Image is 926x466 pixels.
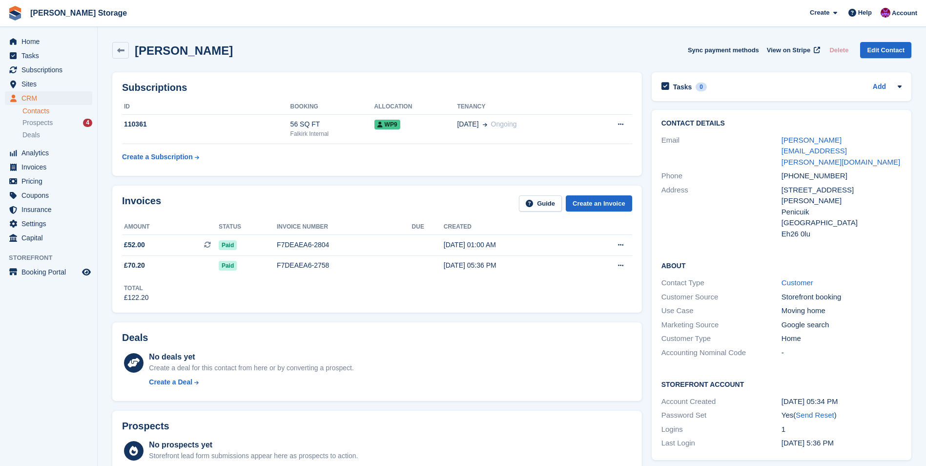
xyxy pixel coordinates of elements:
[782,396,902,407] div: [DATE] 05:34 PM
[782,229,902,240] div: Eh26 0lu
[412,219,444,235] th: Due
[149,451,358,461] div: Storefront lead form submissions appear here as prospects to action.
[782,333,902,344] div: Home
[892,8,917,18] span: Account
[782,347,902,359] div: -
[796,411,834,419] a: Send Reset
[81,266,92,278] a: Preview store
[21,77,80,91] span: Sites
[5,91,92,105] a: menu
[5,231,92,245] a: menu
[5,174,92,188] a: menu
[5,160,92,174] a: menu
[782,410,902,421] div: Yes
[661,410,782,421] div: Password Set
[5,35,92,48] a: menu
[22,118,53,127] span: Prospects
[21,203,80,216] span: Insurance
[782,136,900,166] a: [PERSON_NAME][EMAIL_ADDRESS][PERSON_NAME][DOMAIN_NAME]
[21,217,80,231] span: Settings
[457,99,587,115] th: Tenancy
[219,240,237,250] span: Paid
[122,148,199,166] a: Create a Subscription
[21,231,80,245] span: Capital
[873,82,886,93] a: Add
[782,439,834,447] time: 2025-09-25 16:36:19 UTC
[881,8,890,18] img: Audra Whitelaw
[566,195,632,212] a: Create an Invoice
[661,292,782,303] div: Customer Source
[122,119,290,129] div: 110361
[374,120,400,129] span: WP9
[21,174,80,188] span: Pricing
[21,91,80,105] span: CRM
[219,219,277,235] th: Status
[661,438,782,449] div: Last Login
[661,185,782,240] div: Address
[124,240,145,250] span: £52.00
[21,63,80,77] span: Subscriptions
[124,260,145,271] span: £70.20
[782,278,813,287] a: Customer
[661,277,782,289] div: Contact Type
[491,120,517,128] span: Ongoing
[782,185,902,207] div: [STREET_ADDRESS][PERSON_NAME]
[5,49,92,63] a: menu
[122,421,169,432] h2: Prospects
[661,424,782,435] div: Logins
[21,49,80,63] span: Tasks
[9,253,97,263] span: Storefront
[782,170,902,182] div: [PHONE_NUMBER]
[122,82,632,93] h2: Subscriptions
[277,260,412,271] div: F7DEAEA6-2758
[444,219,579,235] th: Created
[21,189,80,202] span: Coupons
[457,119,478,129] span: [DATE]
[277,240,412,250] div: F7DEAEA6-2804
[661,120,902,127] h2: Contact Details
[124,284,149,293] div: Total
[21,265,80,279] span: Booking Portal
[782,319,902,331] div: Google search
[22,118,92,128] a: Prospects 4
[782,217,902,229] div: [GEOGRAPHIC_DATA]
[122,152,193,162] div: Create a Subscription
[149,351,353,363] div: No deals yet
[149,377,353,387] a: Create a Deal
[122,195,161,212] h2: Invoices
[122,332,148,343] h2: Deals
[83,119,92,127] div: 4
[5,189,92,202] a: menu
[444,260,579,271] div: [DATE] 05:36 PM
[661,260,902,270] h2: About
[149,377,192,387] div: Create a Deal
[860,42,911,58] a: Edit Contact
[782,424,902,435] div: 1
[661,379,902,389] h2: Storefront Account
[688,42,759,58] button: Sync payment methods
[149,439,358,451] div: No prospects yet
[124,293,149,303] div: £122.20
[374,99,457,115] th: Allocation
[5,203,92,216] a: menu
[21,35,80,48] span: Home
[8,6,22,21] img: stora-icon-8386f47178a22dfd0bd8f6a31ec36ba5ce8667c1dd55bd0f319d3a0aa187defe.svg
[5,63,92,77] a: menu
[858,8,872,18] span: Help
[22,106,92,116] a: Contacts
[219,261,237,271] span: Paid
[661,170,782,182] div: Phone
[21,146,80,160] span: Analytics
[661,396,782,407] div: Account Created
[767,45,810,55] span: View on Stripe
[149,363,353,373] div: Create a deal for this contact from here or by converting a prospect.
[290,119,374,129] div: 56 SQ FT
[810,8,829,18] span: Create
[5,146,92,160] a: menu
[5,77,92,91] a: menu
[21,160,80,174] span: Invoices
[696,83,707,91] div: 0
[22,130,92,140] a: Deals
[782,305,902,317] div: Moving home
[782,207,902,218] div: Penicuik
